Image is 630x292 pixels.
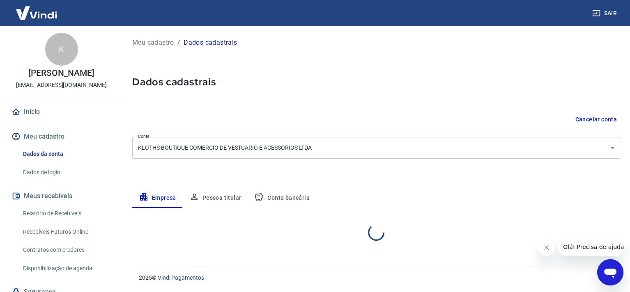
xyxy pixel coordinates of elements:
[10,128,113,146] button: Meu cadastro
[177,38,180,48] p: /
[20,164,113,181] a: Dados de login
[10,187,113,205] button: Meus recebíveis
[538,240,555,256] iframe: Fechar mensagem
[572,112,620,127] button: Cancelar conta
[591,6,620,21] button: Sair
[158,274,204,281] a: Vindi Pagamentos
[20,242,113,258] a: Contratos com credores
[20,205,113,222] a: Relatório de Recebíveis
[248,188,316,208] button: Conta bancária
[139,274,610,282] p: 2025 ©
[10,0,63,25] img: Vindi
[10,103,113,121] a: Início
[132,188,183,208] button: Empresa
[20,260,113,277] a: Disponibilização de agenda
[138,133,149,139] label: Conta
[20,224,113,240] a: Recebíveis Futuros Online
[183,188,248,208] button: Pessoa titular
[132,75,620,89] h5: Dados cadastrais
[184,38,237,48] p: Dados cadastrais
[597,259,623,285] iframe: Botão para abrir a janela de mensagens
[16,81,107,89] p: [EMAIL_ADDRESS][DOMAIN_NAME]
[558,238,623,256] iframe: Mensagem da empresa
[45,33,78,66] div: K
[132,38,174,48] a: Meu cadastro
[20,146,113,162] a: Dados da conta
[28,69,94,78] p: [PERSON_NAME]
[132,137,620,159] div: KLOTHS BOUTIQUE COMERCIO DE VESTUARIO E ACESSORIOS LTDA
[5,6,69,12] span: Olá! Precisa de ajuda?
